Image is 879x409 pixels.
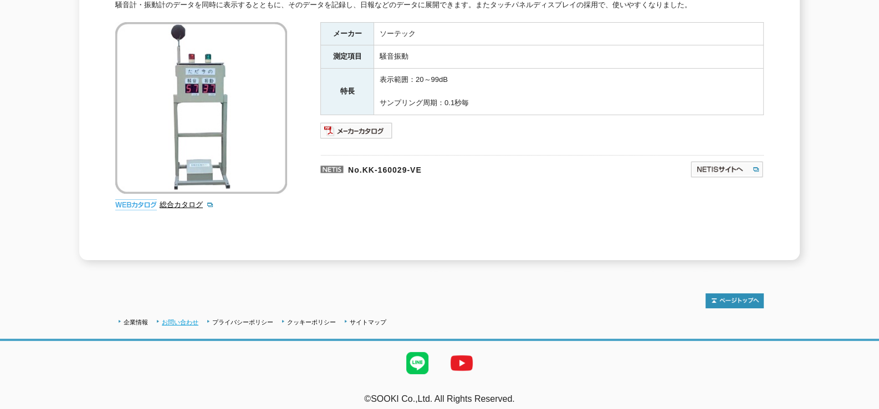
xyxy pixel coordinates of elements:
[320,129,393,137] a: メーカーカタログ
[320,155,583,182] p: No.KK-160029-VE
[124,319,148,325] a: 企業情報
[115,199,157,210] img: webカタログ
[287,319,336,325] a: クッキーポリシー
[706,293,764,308] img: トップページへ
[162,319,198,325] a: お問い合わせ
[320,122,393,139] img: メーカーカタログ
[160,200,214,209] a: 総合カタログ
[374,69,764,115] td: 表示範囲：20～99dB サンプリング周期：0.1秒毎
[350,319,386,325] a: サイトマップ
[321,22,374,45] th: メーカー
[690,161,764,178] img: NETISサイトへ
[321,69,374,115] th: 特長
[374,22,764,45] td: ソーテック
[115,22,287,194] img: 騒音振動表示装置 SVD-230
[321,45,374,69] th: 測定項目
[439,341,484,385] img: YouTube
[212,319,273,325] a: プライバシーポリシー
[374,45,764,69] td: 騒音振動
[395,341,439,385] img: LINE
